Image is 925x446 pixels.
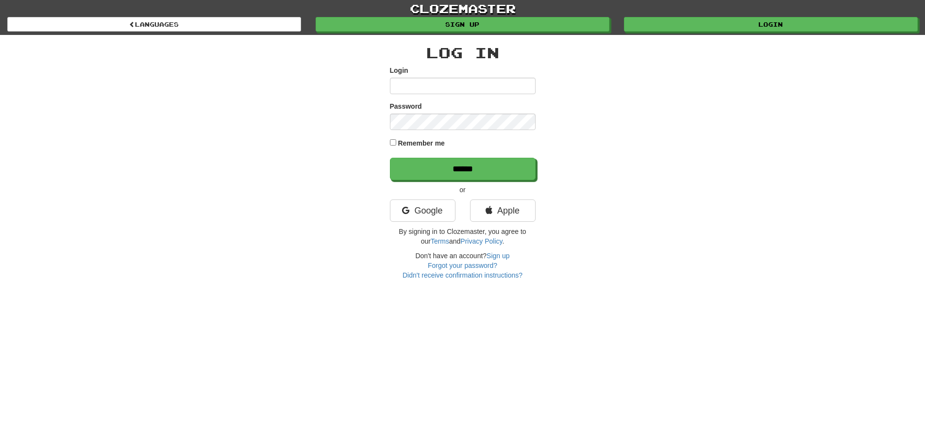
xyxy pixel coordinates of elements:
a: Sign up [487,252,509,260]
a: Privacy Policy [460,237,502,245]
label: Password [390,101,422,111]
a: Google [390,199,455,222]
a: Forgot your password? [428,262,497,269]
a: Terms [431,237,449,245]
h2: Log In [390,45,536,61]
p: or [390,185,536,195]
a: Sign up [316,17,609,32]
a: Languages [7,17,301,32]
a: Didn't receive confirmation instructions? [403,271,522,279]
div: Don't have an account? [390,251,536,280]
p: By signing in to Clozemaster, you agree to our and . [390,227,536,246]
label: Remember me [398,138,445,148]
a: Login [624,17,918,32]
label: Login [390,66,408,75]
a: Apple [470,199,536,222]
